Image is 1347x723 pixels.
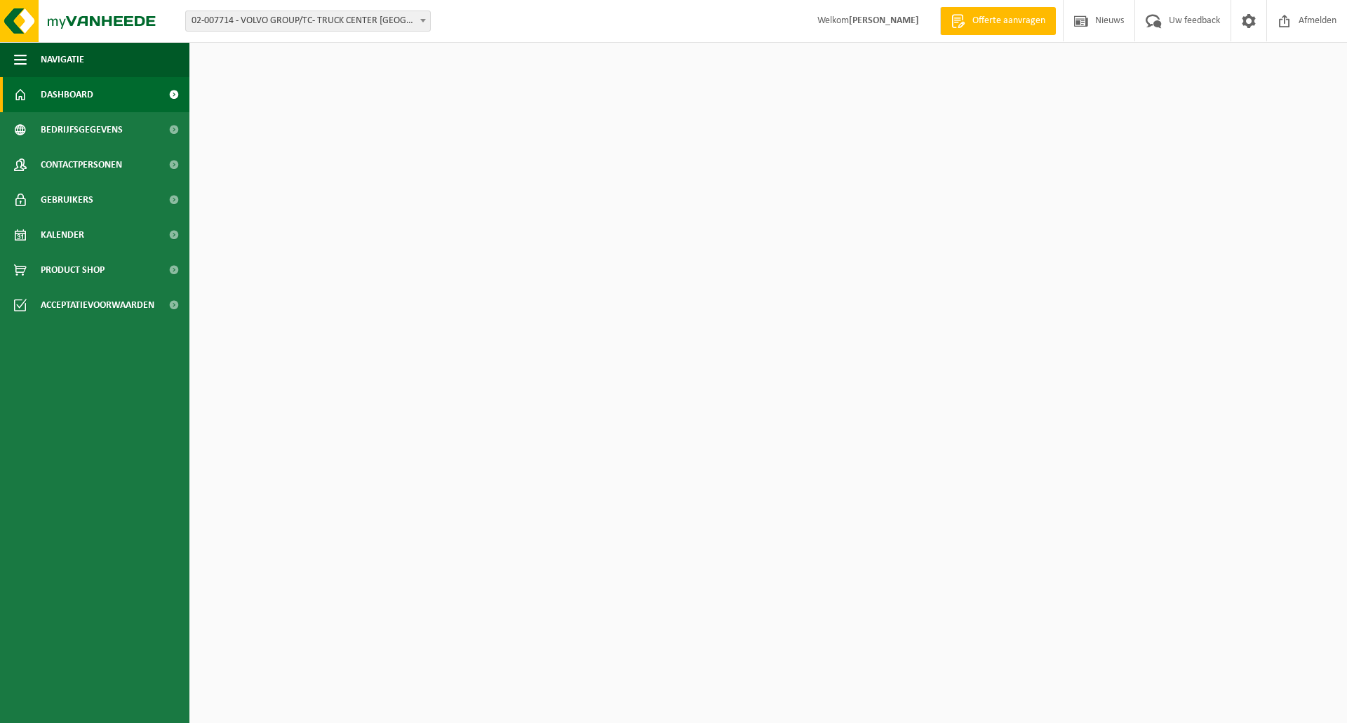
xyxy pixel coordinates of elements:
span: Navigatie [41,42,84,77]
span: Bedrijfsgegevens [41,112,123,147]
span: Offerte aanvragen [969,14,1049,28]
span: Kalender [41,217,84,252]
a: Offerte aanvragen [940,7,1056,35]
span: 02-007714 - VOLVO GROUP/TC- TRUCK CENTER KAMPENHOUT - KAMPENHOUT [185,11,431,32]
span: Product Shop [41,252,105,288]
span: Contactpersonen [41,147,122,182]
span: Gebruikers [41,182,93,217]
span: 02-007714 - VOLVO GROUP/TC- TRUCK CENTER KAMPENHOUT - KAMPENHOUT [186,11,430,31]
span: Acceptatievoorwaarden [41,288,154,323]
span: Dashboard [41,77,93,112]
strong: [PERSON_NAME] [849,15,919,26]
